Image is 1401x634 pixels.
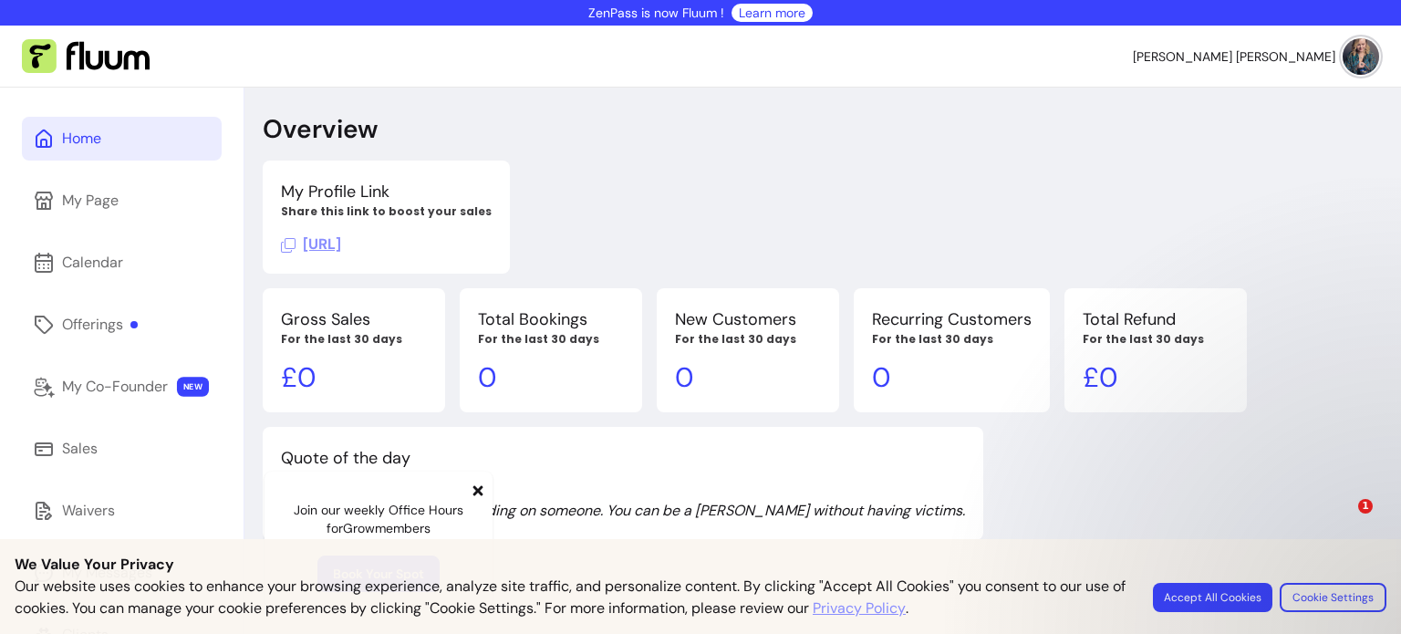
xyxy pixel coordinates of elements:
p: 0 [872,361,1032,394]
span: Click to copy [281,234,341,254]
p: You can stand tall without standing on someone. You can be a [PERSON_NAME] without having victims. [281,500,965,522]
p: My Profile Link [281,179,492,204]
button: avatar[PERSON_NAME] [PERSON_NAME] [1133,38,1379,75]
div: Offerings [62,314,138,336]
p: £ 0 [281,361,427,394]
iframe: Intercom notifications message [1027,384,1392,585]
p: Share this link to boost your sales [281,204,492,219]
div: Waivers [62,500,115,522]
p: Recurring Customers [872,307,1032,332]
p: For the last 30 days [872,332,1032,347]
a: My Co-Founder NEW [22,365,222,409]
p: Quote of the day [281,445,965,471]
a: Waivers [22,489,222,533]
div: My Co-Founder [62,376,168,398]
a: My Page [22,179,222,223]
span: NEW [177,377,209,397]
p: £ 0 [1083,361,1229,394]
span: [PERSON_NAME] [PERSON_NAME] [1133,47,1335,66]
img: Fluum Logo [22,39,150,74]
a: Calendar [22,241,222,285]
p: For the last 30 days [1083,332,1229,347]
p: For the last 30 days [478,332,624,347]
p: Join our weekly Office Hours for Grow members [279,501,478,537]
p: We Value Your Privacy [15,554,1386,576]
div: Sales [62,438,98,460]
p: 0 [675,361,821,394]
a: Learn more [739,4,805,22]
div: My Page [62,190,119,212]
div: Home [62,128,101,150]
p: Overview [263,113,378,146]
p: Gross Sales [281,307,427,332]
p: New Customers [675,307,821,332]
a: Offerings [22,303,222,347]
p: From [PERSON_NAME] [281,471,965,485]
p: Total Bookings [478,307,624,332]
a: Home [22,117,222,161]
a: Privacy Policy [813,598,906,619]
p: 0 [478,361,624,394]
p: ZenPass is now Fluum ! [588,4,724,22]
button: Accept All Cookies [1153,583,1272,612]
button: Cookie Settings [1280,583,1386,612]
p: Total Refund [1083,307,1229,332]
img: avatar [1343,38,1379,75]
p: For the last 30 days [281,332,427,347]
a: Sales [22,427,222,471]
span: 1 [1358,499,1373,514]
div: Calendar [62,252,123,274]
iframe: Intercom live chat [1321,499,1365,543]
p: Our website uses cookies to enhance your browsing experience, analyze site traffic, and personali... [15,576,1131,619]
p: For the last 30 days [675,332,821,347]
